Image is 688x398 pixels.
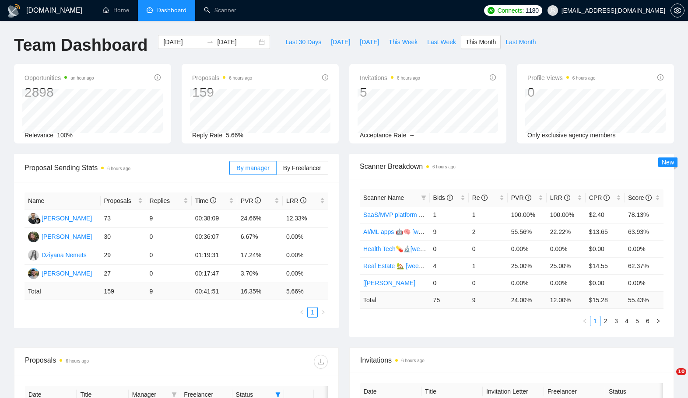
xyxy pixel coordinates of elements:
[643,316,653,326] a: 6
[384,35,422,49] button: This Week
[146,192,192,209] th: Replies
[42,213,92,223] div: [PERSON_NAME]
[101,283,146,300] td: 159
[508,240,547,257] td: 0.00%
[42,250,87,260] div: Dziyana Nemets
[433,194,453,201] span: Bids
[564,195,570,201] span: info-circle
[501,35,541,49] button: Last Month
[363,279,415,286] a: [[PERSON_NAME]
[70,76,94,80] time: an hour ago
[363,194,404,201] span: Scanner Name
[590,316,600,326] a: 1
[397,76,420,80] time: 6 hours ago
[656,318,661,324] span: right
[275,392,281,397] span: filter
[25,283,101,300] td: Total
[670,7,684,14] a: setting
[601,316,611,326] a: 2
[421,195,426,200] span: filter
[625,274,663,291] td: 0.00%
[547,274,586,291] td: 0.00%
[469,223,508,240] td: 2
[42,269,92,278] div: [PERSON_NAME]
[611,316,621,326] a: 3
[283,283,328,300] td: 5.66 %
[586,206,625,223] td: $2.40
[217,37,257,47] input: End date
[163,37,203,47] input: Start date
[582,318,587,324] span: left
[283,265,328,283] td: 0.00%
[508,274,547,291] td: 0.00%
[101,209,146,228] td: 73
[611,316,621,326] li: 3
[355,35,384,49] button: [DATE]
[66,359,89,363] time: 6 hours ago
[527,132,616,139] span: Only exclusive agency members
[511,194,532,201] span: PVR
[28,250,39,261] img: DN
[625,291,663,308] td: 55.43 %
[25,162,229,173] span: Proposal Sending Stats
[25,132,53,139] span: Relevance
[547,291,586,308] td: 12.00 %
[469,291,508,308] td: 9
[671,7,684,14] span: setting
[195,197,216,204] span: Time
[360,355,663,366] span: Invitations
[318,307,328,318] li: Next Page
[547,223,586,240] td: 22.22%
[658,368,679,389] iframe: Intercom live chat
[192,209,237,228] td: 00:38:09
[628,194,652,201] span: Score
[28,213,39,224] img: FG
[676,368,686,375] span: 10
[101,265,146,283] td: 27
[28,269,92,276] a: AK[PERSON_NAME]
[146,209,192,228] td: 9
[237,228,283,246] td: 6.67%
[447,195,453,201] span: info-circle
[550,194,570,201] span: LRR
[572,76,596,80] time: 6 hours ago
[226,132,243,139] span: 5.66%
[508,257,547,274] td: 25.00%
[547,257,586,274] td: 25.00%
[508,206,547,223] td: 100.00%
[604,195,610,201] span: info-circle
[28,251,87,258] a: DNDziyana Nemets
[625,257,663,274] td: 62.37%
[360,161,663,172] span: Scanner Breakdown
[101,246,146,265] td: 29
[297,307,307,318] button: left
[237,209,283,228] td: 24.66%
[25,355,176,369] div: Proposals
[642,316,653,326] li: 6
[28,268,39,279] img: AK
[389,37,418,47] span: This Week
[241,197,261,204] span: PVR
[466,37,496,47] span: This Month
[653,316,663,326] button: right
[146,265,192,283] td: 0
[410,132,414,139] span: --
[237,265,283,283] td: 3.70%
[307,307,318,318] li: 1
[255,197,261,203] span: info-circle
[488,7,495,14] img: upwork-logo.png
[550,7,556,14] span: user
[490,74,496,80] span: info-circle
[101,228,146,246] td: 30
[283,209,328,228] td: 12.33%
[419,191,428,204] span: filter
[147,7,153,13] span: dashboard
[547,206,586,223] td: 100.00%
[621,316,632,326] li: 4
[192,132,222,139] span: Reply Rate
[469,257,508,274] td: 1
[237,283,283,300] td: 16.35 %
[430,223,469,240] td: 9
[657,74,663,80] span: info-circle
[363,262,434,269] a: Real Estate 🏡 [weekend]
